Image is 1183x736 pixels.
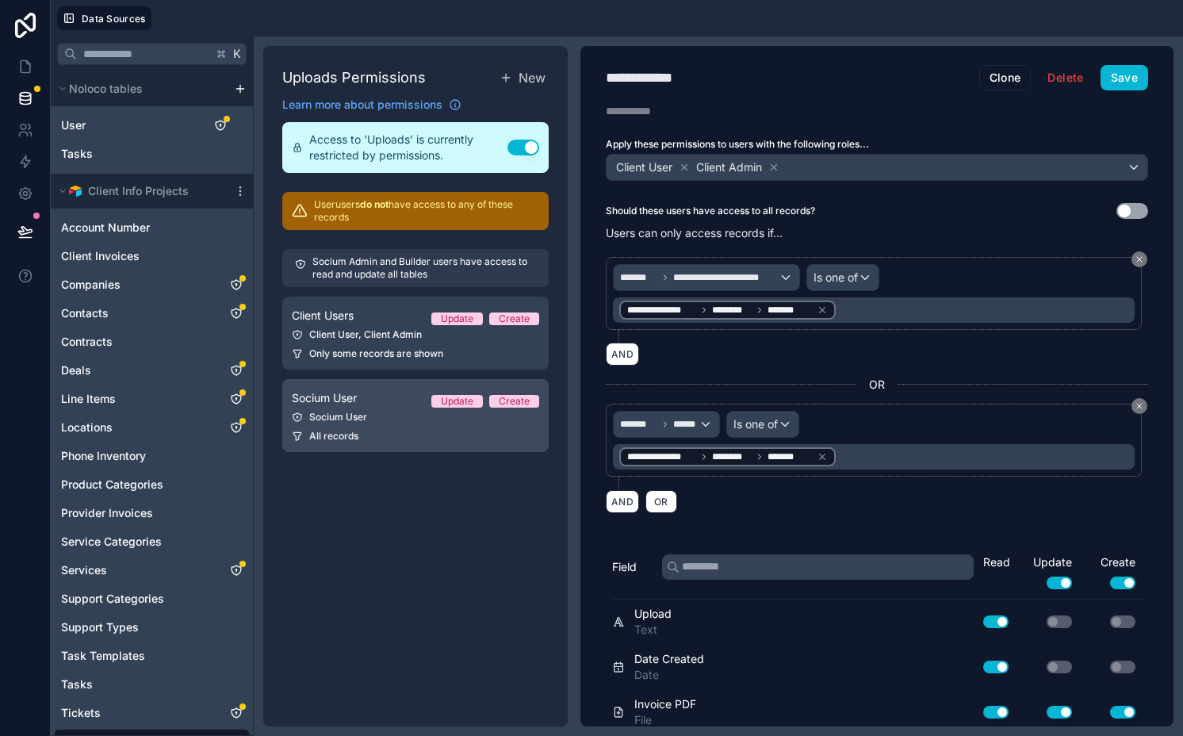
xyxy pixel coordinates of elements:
[634,712,696,728] span: File
[292,328,539,341] div: Client User, Client Admin
[606,343,639,366] button: AND
[292,390,357,406] span: Socium User
[616,159,672,175] span: Client User
[496,65,549,90] button: New
[282,379,549,452] a: Socium UserUpdateCreateSocium UserAll records
[282,97,461,113] a: Learn more about permissions
[519,68,546,87] span: New
[806,264,879,291] button: Is one of
[309,430,358,443] span: All records
[292,308,354,324] span: Client Users
[282,67,426,89] h1: Uploads Permissions
[726,411,799,438] button: Is one of
[696,159,762,175] span: Client Admin
[606,138,1148,151] label: Apply these permissions to users with the following roles...
[292,411,539,424] div: Socium User
[282,97,442,113] span: Learn more about permissions
[606,490,639,513] button: AND
[232,48,243,59] span: K
[1101,65,1148,90] button: Save
[606,225,1148,241] p: Users can only access records if...
[57,6,151,30] button: Data Sources
[634,622,672,638] span: Text
[634,667,704,683] span: Date
[499,395,530,408] div: Create
[360,198,389,210] strong: do not
[733,416,778,432] span: Is one of
[82,13,146,25] span: Data Sources
[606,154,1148,181] button: Client UserClient Admin
[634,696,696,712] span: Invoice PDF
[606,205,815,217] label: Should these users have access to all records?
[441,312,473,325] div: Update
[612,559,637,575] span: Field
[314,198,539,224] p: User users have access to any of these records
[309,347,443,360] span: Only some records are shown
[634,651,704,667] span: Date Created
[1015,554,1078,589] div: Update
[979,65,1032,90] button: Clone
[1078,554,1142,589] div: Create
[869,377,885,393] span: OR
[499,312,530,325] div: Create
[651,496,672,508] span: OR
[634,606,672,622] span: Upload
[312,255,536,281] p: Socium Admin and Builder users have access to read and update all tables
[309,132,507,163] span: Access to 'Uploads' is currently restricted by permissions.
[983,554,1015,570] div: Read
[282,297,549,370] a: Client UsersUpdateCreateClient User, Client AdminOnly some records are shown
[814,270,858,286] span: Is one of
[645,490,677,513] button: OR
[441,395,473,408] div: Update
[1037,65,1093,90] button: Delete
